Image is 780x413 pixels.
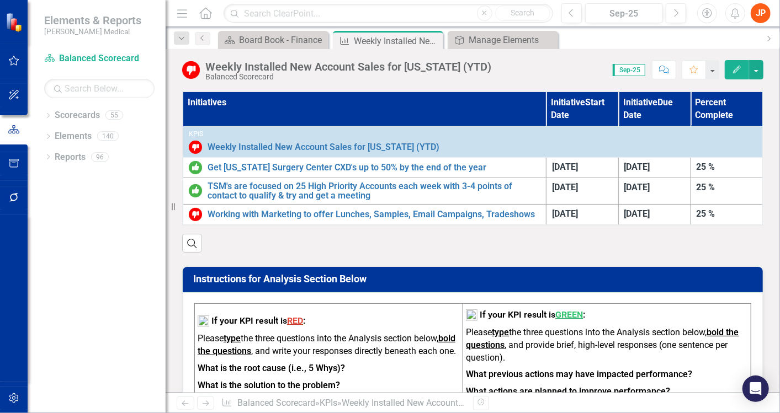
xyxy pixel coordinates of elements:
[189,130,757,138] div: KPIs
[183,204,546,225] td: Double-Click to Edit Right Click for Context Menu
[466,386,670,396] strong: What actions are planned to improve performance?
[6,12,25,31] img: ClearPoint Strategy
[552,208,578,219] span: [DATE]
[198,315,209,327] img: mceclip2%20v12.png
[546,204,618,225] td: Double-Click to Edit
[183,178,546,204] td: Double-Click to Edit Right Click for Context Menu
[239,33,326,47] div: Board Book - Finance
[697,208,757,221] div: 25 %
[221,397,464,410] div: » »
[320,398,337,408] a: KPIs
[450,33,555,47] a: Manage Elements
[691,178,763,204] td: Double-Click to Edit
[211,315,305,326] strong: If your KPI result is :
[208,181,540,201] a: TSM's are focused on 25 High Priority Accounts each week with 3-4 points of contact to qualify & ...
[613,64,645,76] span: Sep-25
[198,332,460,360] p: Please the three questions into the Analysis section below, , and write your responses directly b...
[469,33,555,47] div: Manage Elements
[546,157,618,178] td: Double-Click to Edit
[624,182,650,192] span: [DATE]
[585,3,663,23] button: Sep-25
[624,208,650,219] span: [DATE]
[189,161,202,174] img: On or Above Target
[466,369,692,379] strong: What previous actions may have impacted performance?
[183,157,546,178] td: Double-Click to Edit Right Click for Context Menu
[208,163,540,173] a: Get [US_STATE] Surgery Center CXD's up to 50% by the end of the year
[224,4,553,23] input: Search ClearPoint...
[742,376,769,402] div: Open Intercom Messenger
[697,161,757,174] div: 25 %
[237,398,315,408] a: Balanced Scorecard
[189,141,202,154] img: Below Target
[495,6,550,21] button: Search
[44,52,155,65] a: Balanced Scorecard
[198,380,340,390] strong: What is the solution to the problem?
[182,61,200,79] img: Below Target
[55,109,100,122] a: Scorecards
[511,8,534,17] span: Search
[751,3,771,23] button: JP
[691,204,763,225] td: Double-Click to Edit
[189,208,202,221] img: Below Target
[354,34,441,48] div: Weekly Installed New Account Sales for [US_STATE] (YTD)
[91,152,109,162] div: 96
[224,333,241,344] strong: type
[555,309,583,320] span: GREEN
[466,327,739,350] strong: bold the questions
[691,157,763,178] td: Double-Click to Edit
[44,27,141,36] small: [PERSON_NAME] Medical
[205,61,491,73] div: Weekly Installed New Account Sales for [US_STATE] (YTD)
[466,309,477,321] img: mceclip1%20v16.png
[44,14,141,27] span: Elements & Reports
[55,151,86,164] a: Reports
[552,182,578,192] span: [DATE]
[546,178,618,204] td: Double-Click to Edit
[97,132,119,141] div: 140
[618,157,691,178] td: Double-Click to Edit
[205,73,491,81] div: Balanced Scorecard
[221,33,326,47] a: Board Book - Finance
[552,162,578,172] span: [DATE]
[618,204,691,225] td: Double-Click to Edit
[624,162,650,172] span: [DATE]
[105,111,123,120] div: 55
[287,315,303,326] span: RED
[480,309,585,320] strong: If your KPI result is :
[208,210,540,219] a: Working with Marketing to offer Lunches, Samples, Email Campaigns, Tradeshows
[44,79,155,98] input: Search Below...
[492,327,509,337] strong: type
[618,178,691,204] td: Double-Click to Edit
[208,142,757,152] a: Weekly Installed New Account Sales for [US_STATE] (YTD)
[193,273,756,285] h3: Instructions for Analysis Section Below
[198,363,345,373] strong: What is the root cause (i.e., 5 Whys)?
[183,126,763,157] td: Double-Click to Edit Right Click for Context Menu
[466,326,748,367] p: Please the three questions into the Analysis section below, , and provide brief, high-level respo...
[342,398,568,408] div: Weekly Installed New Account Sales for [US_STATE] (YTD)
[697,181,757,194] div: 25 %
[189,184,202,197] img: On or Above Target
[55,130,92,143] a: Elements
[589,7,659,20] div: Sep-25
